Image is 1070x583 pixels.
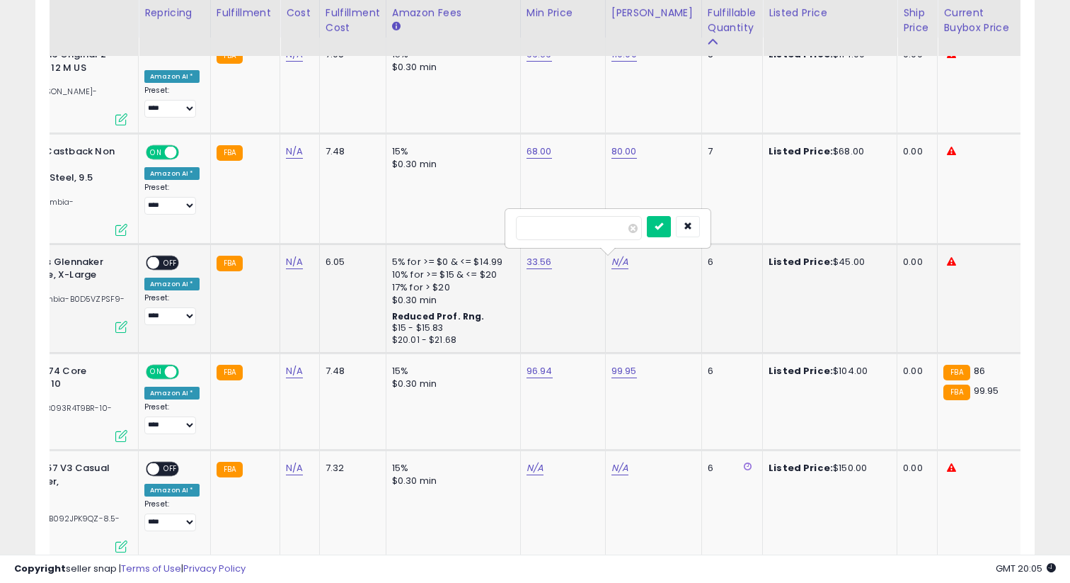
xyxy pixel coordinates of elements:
b: Listed Price: [769,145,833,158]
div: Amazon AI * [144,167,200,180]
div: 7.32 [326,462,375,475]
small: FBA [217,145,243,161]
a: N/A [286,145,303,159]
a: N/A [286,461,303,475]
span: 99.95 [974,384,999,397]
div: Amazon AI * [144,70,200,83]
div: 15% [392,365,510,378]
div: Amazon AI * [144,387,200,400]
div: Amazon AI * [144,484,200,497]
div: Repricing [144,6,205,21]
div: $0.30 min [392,61,510,74]
strong: Copyright [14,562,66,575]
div: Listed Price [769,6,891,21]
div: $15 - $15.83 [392,322,510,334]
small: FBA [217,462,243,477]
div: Fulfillment [217,6,274,21]
div: 15% [392,462,510,475]
a: 99.95 [611,364,637,378]
div: $20.01 - $21.68 [392,334,510,346]
a: 68.00 [527,145,552,159]
span: 86 [974,364,985,378]
a: Privacy Policy [183,562,246,575]
div: Preset: [144,293,200,325]
div: $150.00 [769,462,886,475]
div: Amazon AI * [144,278,200,290]
small: FBA [943,365,970,380]
div: seller snap | | [14,562,246,576]
div: Min Price [527,6,599,21]
div: 6 [708,365,752,378]
a: 33.56 [527,255,552,269]
b: Listed Price: [769,461,833,475]
div: Preset: [144,499,200,531]
span: OFF [177,366,200,378]
div: 0.00 [903,256,926,268]
div: 6 [708,462,752,475]
div: $0.30 min [392,294,510,307]
div: Preset: [144,402,200,434]
small: FBA [217,365,243,380]
a: N/A [286,255,303,269]
div: Ship Price [903,6,931,35]
b: Reduced Prof. Rng. [392,310,485,322]
div: 10% for >= $15 & <= $20 [392,268,510,281]
a: N/A [286,364,303,378]
div: 5% for >= $0 & <= $14.99 [392,256,510,268]
span: ON [147,366,165,378]
div: 17% for > $20 [392,281,510,294]
div: 0.00 [903,365,926,378]
small: FBA [217,48,243,64]
small: Amazon Fees. [392,21,401,33]
a: 80.00 [611,145,637,159]
a: 96.94 [527,364,553,378]
div: 15% [392,145,510,158]
div: Preset: [144,86,200,118]
div: [PERSON_NAME] [611,6,696,21]
div: 7.48 [326,145,375,158]
span: OFF [159,463,182,475]
div: $0.30 min [392,378,510,390]
a: Terms of Use [121,562,181,575]
b: Listed Price: [769,364,833,378]
div: $104.00 [769,365,886,378]
div: $68.00 [769,145,886,158]
div: Fulfillment Cost [326,6,380,35]
span: OFF [177,147,200,159]
div: 0.00 [903,462,926,475]
div: Amazon Fees [392,6,514,21]
div: 6 [708,256,752,268]
b: Listed Price: [769,255,833,268]
div: $0.30 min [392,158,510,171]
div: 7.48 [326,365,375,378]
small: FBA [943,385,970,400]
div: $0.30 min [392,475,510,487]
div: 7 [708,145,752,158]
span: OFF [159,256,182,268]
a: N/A [611,461,628,475]
div: Cost [286,6,313,21]
div: 0.00 [903,145,926,158]
div: Preset: [144,183,200,215]
div: Fulfillable Quantity [708,6,757,35]
div: 6.05 [326,256,375,268]
a: N/A [527,461,543,475]
div: $45.00 [769,256,886,268]
span: 2025-08-13 20:05 GMT [996,562,1056,575]
a: N/A [611,255,628,269]
span: ON [147,147,165,159]
div: Current Buybox Price [943,6,1016,35]
small: FBA [217,256,243,271]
